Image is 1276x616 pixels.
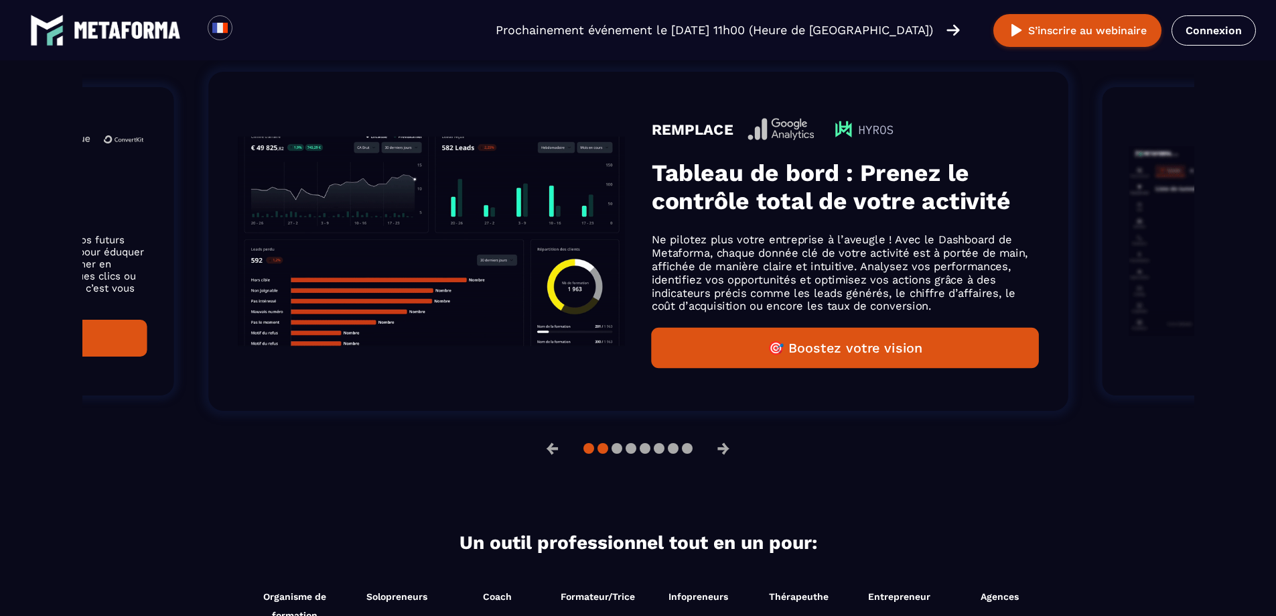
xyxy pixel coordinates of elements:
h2: Un outil professionnel tout en un pour: [236,532,1040,554]
img: logo [74,21,181,39]
button: → [706,432,741,465]
img: logo [30,13,64,47]
p: Prochainement événement le [DATE] 11h00 (Heure de [GEOGRAPHIC_DATA]) [496,21,933,40]
h3: Tableau de bord : Prenez le contrôle total de votre activité [651,159,1038,215]
a: Connexion [1172,15,1256,46]
span: Infopreneurs [668,591,728,602]
img: icon [748,118,814,141]
img: icon [104,126,144,153]
img: gif [238,137,625,347]
span: Entrepreneur [868,591,930,602]
input: Search for option [244,22,254,38]
p: Ne pilotez plus votre entreprise à l’aveugle ! Avec le Dashboard de Metaforma, chaque donnée clé ... [651,233,1038,313]
span: Thérapeuthe [769,591,829,602]
div: Search for option [232,15,265,45]
span: Agences [981,591,1019,602]
img: arrow-right [946,23,960,38]
img: icon [30,135,90,143]
span: Coach [483,591,512,602]
img: fr [212,19,228,36]
h4: REMPLACE [651,121,733,138]
button: S’inscrire au webinaire [993,14,1161,47]
section: Gallery [82,50,1194,432]
img: icon [829,115,894,144]
button: ← [535,432,570,465]
button: 🎯 Boostez votre vision [651,328,1038,369]
span: Solopreneurs [366,591,427,602]
span: Formateur/Trice [561,591,635,602]
img: play [1008,22,1025,39]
